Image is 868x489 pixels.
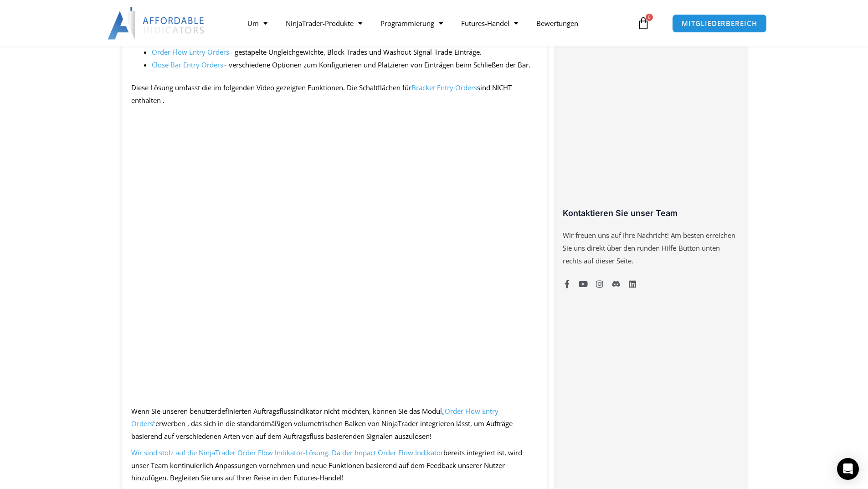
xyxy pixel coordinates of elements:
font: – gestapelte Ungleichgewichte, Block Trades und Washout-Signal-Trade-Einträge. [229,47,482,57]
font: Wenn Sie unseren benutzerdefinierten Auftragsflussindikator nicht möchten, können Sie das Modul [131,407,442,416]
a: Wir sind stolz auf die NinjaTrader Order Flow Indikator-Lösung. Da der Impact Order Flow Indikator [131,448,443,457]
font: Wir freuen uns auf Ihre Nachricht! Am besten erreichen Sie uns direkt über den runden Hilfe-Butto... [563,231,735,265]
font: – verschiedene Optionen zum Konfigurieren und Platzieren von Einträgen beim Schließen der Bar. [223,60,530,69]
font: bereits integriert ist [443,448,504,457]
a: Bracket Entry Orders [411,83,477,92]
a: Programmierung [371,13,452,34]
font: Programmierung [380,19,434,28]
iframe: YouTube-Videoplayer [131,110,538,397]
font: MITGLIEDERBEREICH [682,19,757,28]
font: NinjaTrader-Produkte [286,19,354,28]
nav: Speisekarte [238,13,635,34]
font: Kontaktieren Sie unser Team [563,208,678,218]
a: Close Bar Entry Orders [152,60,223,69]
font: , wird unser Team kontinuierlich Anpassungen vornehmen und neue Funktionen basierend auf dem Feed... [131,448,522,483]
div: Öffnen Sie den Intercom Messenger [837,458,859,480]
img: LogoAI | Erschwingliche Indikatoren – NinjaTrader [108,7,205,40]
a: 0 [623,10,663,36]
font: Bewertungen [536,19,578,28]
iframe: Kundenbewertungen powered by Trustpilot [563,55,739,215]
font: 0 [648,14,651,20]
a: NinjaTrader-Produkte [277,13,371,34]
a: Um [238,13,277,34]
a: MITGLIEDERBEREICH [672,14,766,33]
a: Futures-Handel [452,13,527,34]
a: Bewertungen [527,13,587,34]
font: erwerben , das sich in die standardmäßigen volumetrischen Balken von NinjaTrader integrieren läss... [131,419,513,441]
a: Order Flow Entry Orders [152,47,229,57]
font: Diese Lösung umfasst die im folgenden Video gezeigten Funktionen. Die Schaltflächen für [131,83,411,92]
font: sind NICHT enthalten . [131,83,512,105]
font: Futures-Handel [461,19,509,28]
font: Um [247,19,259,28]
